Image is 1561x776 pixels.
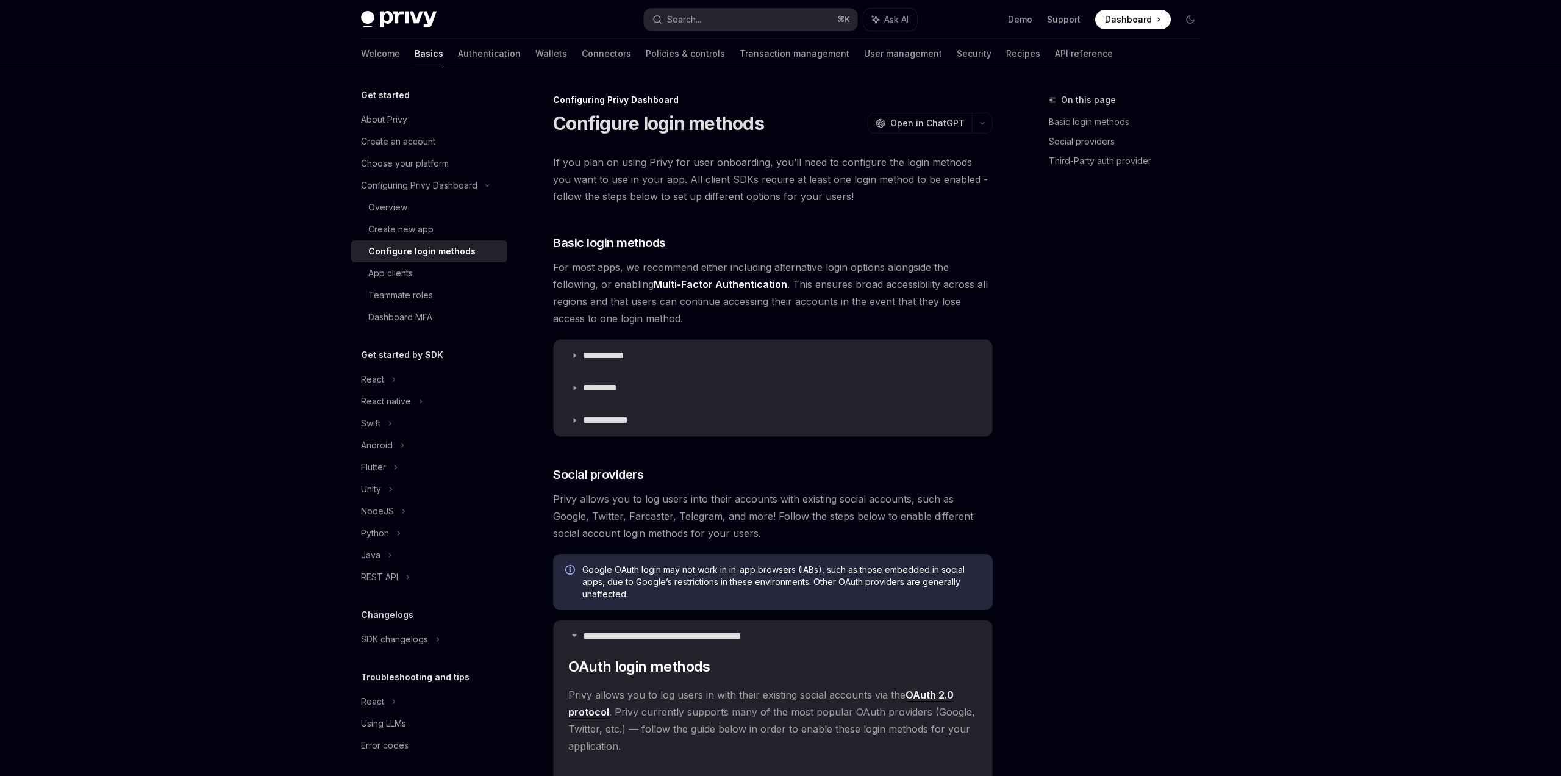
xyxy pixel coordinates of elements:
[837,15,850,24] span: ⌘ K
[368,200,407,215] div: Overview
[361,112,407,127] div: About Privy
[361,88,410,102] h5: Get started
[1049,151,1210,171] a: Third-Party auth provider
[361,738,409,753] div: Error codes
[1006,39,1040,68] a: Recipes
[361,438,393,453] div: Android
[361,394,411,409] div: React native
[361,39,400,68] a: Welcome
[644,9,857,31] button: Search...⌘K
[1061,93,1116,107] span: On this page
[1105,13,1152,26] span: Dashboard
[1055,39,1113,68] a: API reference
[351,284,507,306] a: Teammate roles
[368,244,476,259] div: Configure login methods
[890,117,965,129] span: Open in ChatGPT
[553,154,993,205] span: If you plan on using Privy for user onboarding, you’ll need to configure the login methods you wa...
[568,657,710,677] span: OAuth login methods
[868,113,972,134] button: Open in ChatGPT
[361,11,437,28] img: dark logo
[368,266,413,281] div: App clients
[368,222,434,237] div: Create new app
[361,156,449,171] div: Choose your platform
[351,713,507,735] a: Using LLMs
[351,240,507,262] a: Configure login methods
[351,153,507,174] a: Choose your platform
[361,504,394,519] div: NodeJS
[361,548,380,562] div: Java
[458,39,521,68] a: Authentication
[1049,132,1210,151] a: Social providers
[368,310,432,325] div: Dashboard MFA
[361,670,470,684] h5: Troubleshooting and tips
[361,608,413,622] h5: Changelogs
[415,39,443,68] a: Basics
[654,278,787,291] a: Multi-Factor Authentication
[957,39,991,68] a: Security
[553,94,993,106] div: Configuring Privy Dashboard
[582,564,981,600] span: Google OAuth login may not work in in-app browsers (IABs), such as those embedded in social apps,...
[361,416,380,431] div: Swift
[646,39,725,68] a: Policies & controls
[553,112,764,134] h1: Configure login methods
[361,526,389,541] div: Python
[361,348,443,362] h5: Get started by SDK
[361,694,384,709] div: React
[351,109,507,131] a: About Privy
[1181,10,1200,29] button: Toggle dark mode
[368,288,433,303] div: Teammate roles
[361,460,386,475] div: Flutter
[351,262,507,284] a: App clients
[1047,13,1081,26] a: Support
[361,632,428,647] div: SDK changelogs
[553,234,666,251] span: Basic login methods
[535,39,567,68] a: Wallets
[361,178,477,193] div: Configuring Privy Dashboard
[351,196,507,218] a: Overview
[553,259,993,327] span: For most apps, we recommend either including alternative login options alongside the following, o...
[351,218,507,240] a: Create new app
[351,735,507,756] a: Error codes
[553,466,643,483] span: Social providers
[582,39,631,68] a: Connectors
[553,490,993,542] span: Privy allows you to log users into their accounts with existing social accounts, such as Google, ...
[361,134,435,149] div: Create an account
[1095,10,1171,29] a: Dashboard
[361,372,384,387] div: React
[351,306,507,328] a: Dashboard MFA
[565,565,577,577] svg: Info
[1049,112,1210,132] a: Basic login methods
[864,39,942,68] a: User management
[568,686,977,755] span: Privy allows you to log users in with their existing social accounts via the . Privy currently su...
[351,131,507,153] a: Create an account
[1008,13,1032,26] a: Demo
[361,482,381,497] div: Unity
[361,570,398,584] div: REST API
[361,716,406,731] div: Using LLMs
[667,12,701,27] div: Search...
[863,9,917,31] button: Ask AI
[884,13,909,26] span: Ask AI
[740,39,849,68] a: Transaction management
